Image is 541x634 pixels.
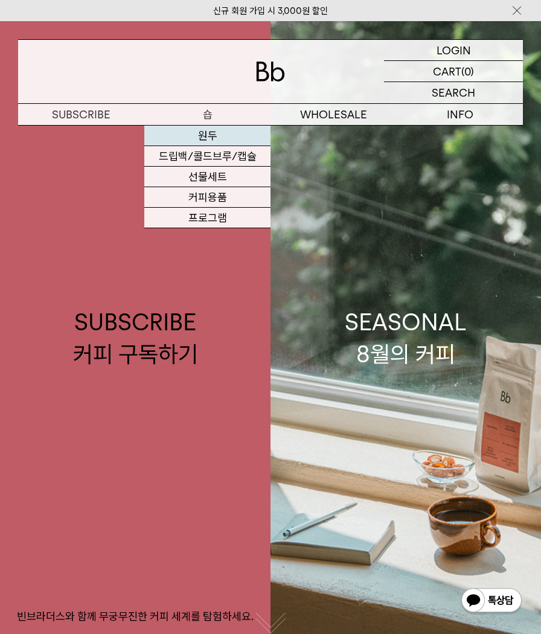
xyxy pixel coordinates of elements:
p: (0) [461,61,474,82]
p: LOGIN [437,40,471,60]
div: SUBSCRIBE 커피 구독하기 [73,306,198,370]
a: 신규 회원 가입 시 3,000원 할인 [213,5,328,16]
a: 숍 [144,104,270,125]
a: 드립백/콜드브루/캡슐 [144,146,270,167]
p: WHOLESALE [270,104,397,125]
p: CART [433,61,461,82]
a: 원두 [144,126,270,146]
a: SUBSCRIBE [18,104,144,125]
div: SEASONAL 8월의 커피 [345,306,467,370]
a: 선물세트 [144,167,270,187]
a: 커피용품 [144,187,270,208]
p: INFO [397,104,523,125]
a: LOGIN [384,40,523,61]
p: SEARCH [432,82,475,103]
a: 프로그램 [144,208,270,228]
img: 카카오톡 채널 1:1 채팅 버튼 [460,587,523,616]
a: CART (0) [384,61,523,82]
img: 로고 [256,62,285,82]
